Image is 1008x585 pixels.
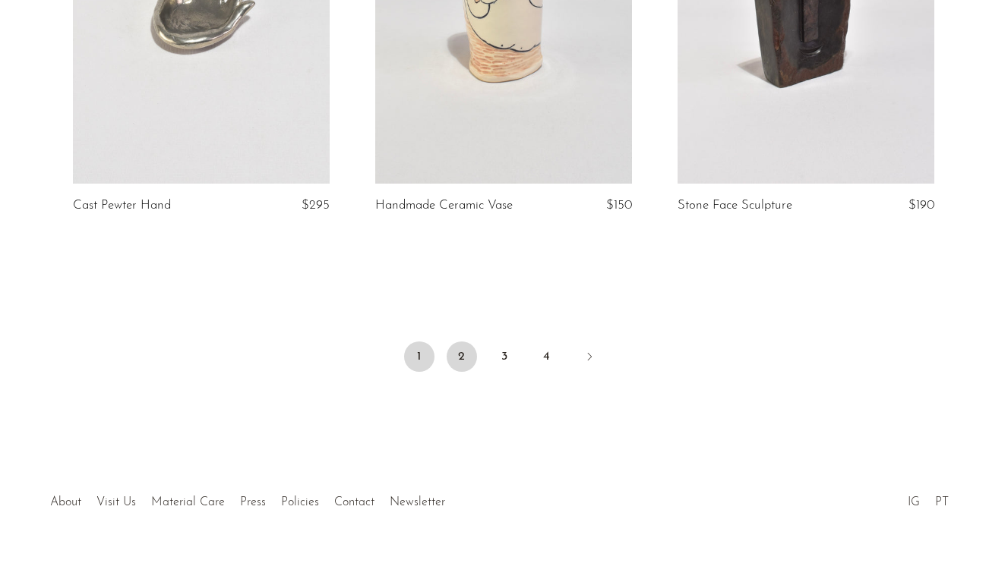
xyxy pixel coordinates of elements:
ul: Social Medias [900,484,956,513]
a: Next [574,341,605,375]
a: 2 [447,341,477,372]
span: 1 [404,341,434,372]
a: 3 [489,341,520,372]
a: About [50,496,81,508]
span: $295 [302,199,330,212]
a: Stone Face Sculpture [678,199,792,212]
span: $190 [908,199,934,212]
ul: Quick links [43,484,453,513]
a: Visit Us [96,496,136,508]
a: 4 [532,341,562,372]
a: Material Care [151,496,225,508]
span: $150 [606,199,632,212]
a: PT [935,496,949,508]
a: Contact [334,496,374,508]
a: Press [240,496,266,508]
a: Cast Pewter Hand [73,199,171,212]
a: IG [908,496,920,508]
a: Policies [281,496,319,508]
a: Handmade Ceramic Vase [375,199,513,212]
